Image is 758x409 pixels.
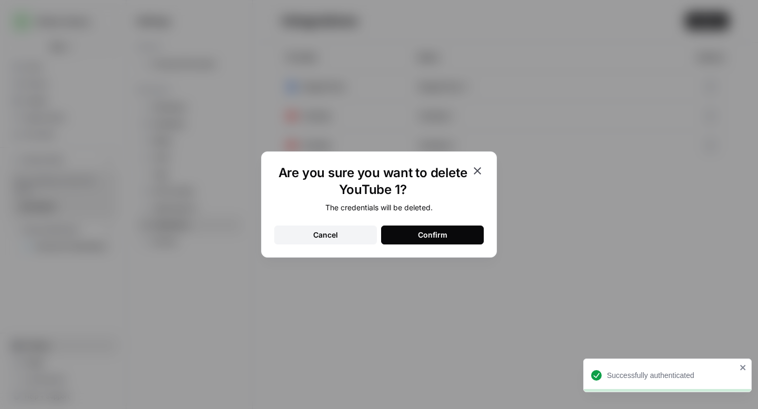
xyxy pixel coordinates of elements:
[740,363,747,372] button: close
[274,226,377,244] button: Cancel
[313,230,338,240] div: Cancel
[607,370,736,381] div: Successfully authenticated
[381,226,484,244] button: Confirm
[418,230,447,240] div: Confirm
[274,202,484,213] div: The credentials will be deleted.
[274,165,471,198] h1: Are you sure you want to delete YouTube 1?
